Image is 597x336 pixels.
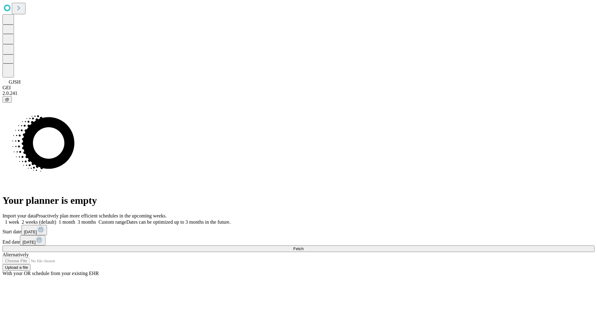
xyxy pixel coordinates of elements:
span: Proactively plan more efficient schedules in the upcoming weeks. [36,213,167,218]
span: Alternatively [2,252,29,257]
span: [DATE] [22,240,35,245]
span: Fetch [293,246,303,251]
span: With your OR schedule from your existing EHR [2,271,99,276]
button: @ [2,96,12,103]
span: 1 month [59,219,75,225]
div: Start date [2,225,595,235]
span: @ [5,97,9,102]
span: 3 months [78,219,96,225]
div: GEI [2,85,595,91]
h1: Your planner is empty [2,195,595,206]
button: [DATE] [21,225,47,235]
span: 2 weeks (default) [22,219,56,225]
div: End date [2,235,595,245]
button: Upload a file [2,264,30,271]
button: Fetch [2,245,595,252]
span: Import your data [2,213,36,218]
span: GJSH [9,79,21,85]
span: [DATE] [24,230,37,234]
span: Dates can be optimized up to 3 months in the future. [126,219,230,225]
span: 1 week [5,219,19,225]
div: 2.0.241 [2,91,595,96]
span: Custom range [99,219,126,225]
button: [DATE] [20,235,45,245]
